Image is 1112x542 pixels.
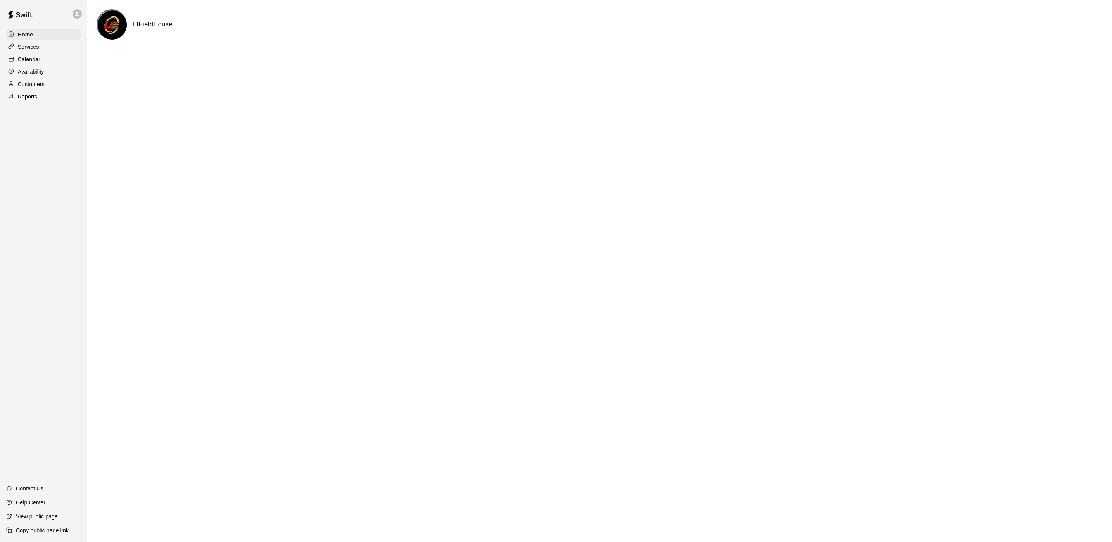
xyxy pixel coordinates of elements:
[6,41,81,53] a: Services
[18,31,33,38] p: Home
[6,78,81,90] a: Customers
[6,91,81,102] a: Reports
[98,10,127,40] img: LIFieldHouse logo
[18,55,40,63] p: Calendar
[18,80,45,88] p: Customers
[16,499,45,506] p: Help Center
[16,485,43,492] p: Contact Us
[6,54,81,65] a: Calendar
[18,68,44,76] p: Availability
[18,43,39,51] p: Services
[6,66,81,78] a: Availability
[6,29,81,40] a: Home
[16,513,58,520] p: View public page
[133,19,173,29] h6: LIFieldHouse
[18,93,37,100] p: Reports
[16,526,69,534] p: Copy public page link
